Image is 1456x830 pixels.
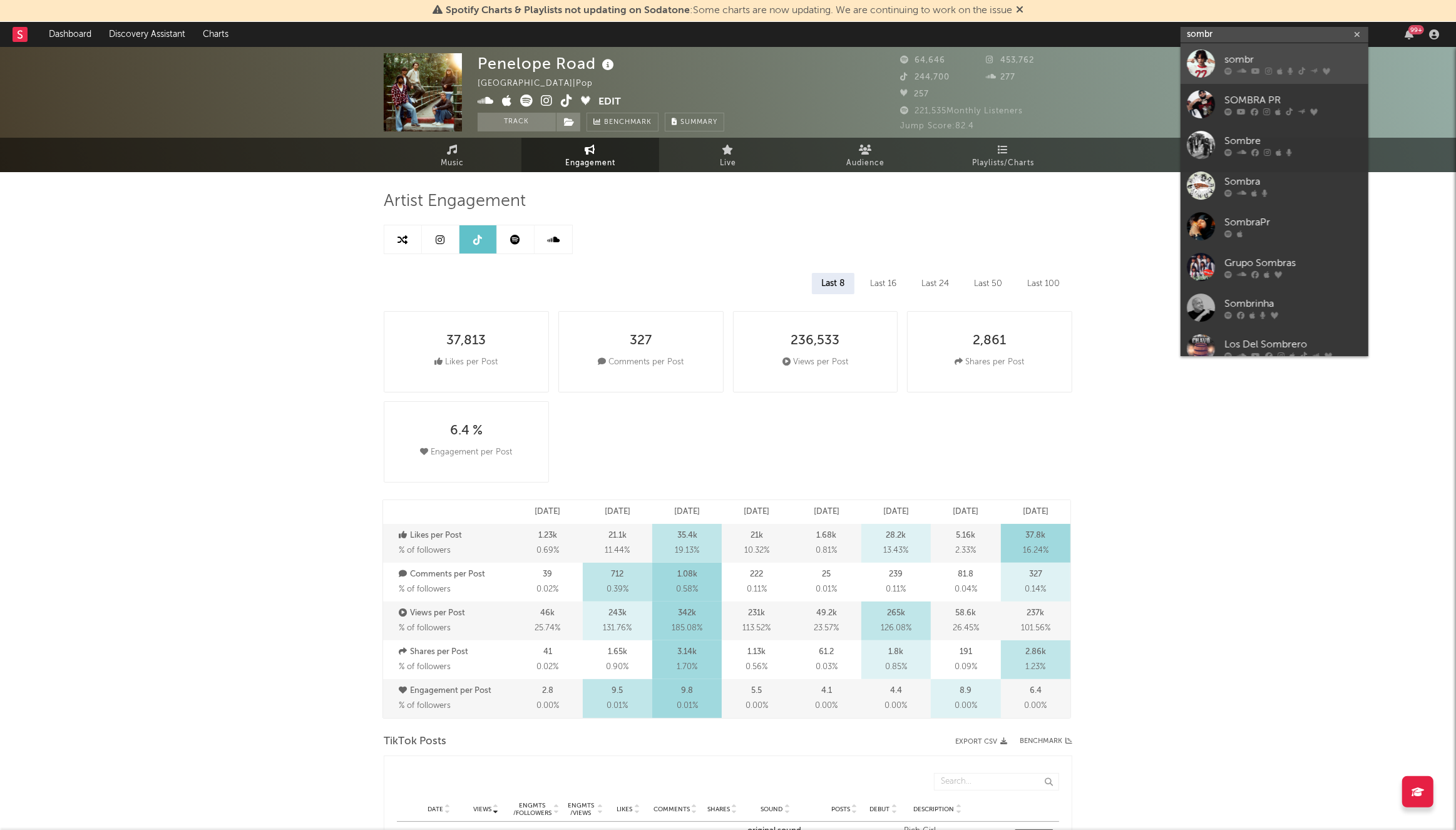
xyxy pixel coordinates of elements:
[617,806,633,813] span: Likes
[955,606,976,621] p: 58.6k
[889,567,903,582] p: 239
[565,156,615,171] span: Engagement
[1020,734,1072,749] div: Benchmark
[665,113,724,131] button: Summary
[399,645,510,660] p: Shares per Post
[870,806,890,813] span: Debut
[884,543,909,558] span: 13.43 %
[674,505,700,520] p: [DATE]
[912,273,958,294] div: Last 24
[935,138,1072,172] a: Playlists/Charts
[428,806,443,813] span: Date
[1025,582,1046,597] span: 0.14 %
[478,76,607,91] div: [GEOGRAPHIC_DATA] | Pop
[194,22,237,47] a: Charts
[1224,337,1362,352] div: Los Del Sombrero
[744,505,769,520] p: [DATE]
[608,606,627,621] p: 243k
[543,645,552,660] p: 41
[747,645,766,660] p: 1.13k
[889,645,904,660] p: 1.8k
[535,505,560,520] p: [DATE]
[607,699,628,714] span: 0.01 %
[1181,328,1368,369] a: Los Del Sombrero
[816,543,837,558] span: 0.81 %
[677,660,697,675] span: 1.70 %
[847,156,885,171] span: Audience
[720,156,736,171] span: Live
[1224,215,1362,230] div: SombraPr
[536,543,559,558] span: 0.69 %
[611,567,623,582] p: 712
[816,582,837,597] span: 0.01 %
[473,806,491,813] span: Views
[566,802,596,817] div: Engmts / Views
[1224,255,1362,270] div: Grupo Sombras
[675,543,699,558] span: 19.13 %
[676,582,698,597] span: 0.58 %
[750,567,763,582] p: 222
[672,621,702,636] span: 185.08 %
[822,567,831,582] p: 25
[1181,84,1368,125] a: SOMBRA PR
[538,528,557,543] p: 1.23k
[587,113,659,131] a: Benchmark
[955,355,1025,370] div: Shares per Post
[815,699,838,714] span: 0.00 %
[1018,273,1069,294] div: Last 100
[900,122,974,130] span: Jump Score: 82.4
[1224,52,1362,67] div: sombr
[885,660,907,675] span: 0.85 %
[1405,29,1413,39] button: 99+
[1181,125,1368,165] a: Sombre
[1181,287,1368,328] a: Sombrinha
[914,806,955,813] span: Description
[677,567,697,582] p: 1.08k
[441,156,464,171] span: Music
[881,621,911,636] span: 126.08 %
[831,806,850,813] span: Posts
[1224,174,1362,189] div: Sombra
[953,621,979,636] span: 26.45 %
[598,95,621,110] button: Edit
[1181,247,1368,287] a: Grupo Sombras
[751,684,762,699] p: 5.5
[973,156,1035,171] span: Playlists/Charts
[1181,165,1368,206] a: Sombra
[1224,296,1362,311] div: Sombrinha
[1224,93,1362,108] div: SOMBRA PR
[513,802,552,817] div: Engmts / Followers
[399,702,451,710] span: % of followers
[883,505,909,520] p: [DATE]
[399,528,510,543] p: Likes per Post
[40,22,100,47] a: Dashboard
[816,660,838,675] span: 0.03 %
[446,6,1012,16] span: : Some charts are now updating. We are continuing to work on the issue
[960,645,972,660] p: 191
[1224,133,1362,148] div: Sombre
[900,56,945,64] span: 64,646
[746,699,768,714] span: 0.00 %
[677,645,697,660] p: 3.14k
[960,684,972,699] p: 8.9
[1016,6,1023,16] span: Dismiss
[956,528,975,543] p: 5.16k
[1023,505,1048,520] p: [DATE]
[536,660,558,675] span: 0.02 %
[399,585,451,593] span: % of followers
[791,334,839,349] div: 236,533
[399,663,451,671] span: % of followers
[384,734,446,749] span: TikTok Posts
[797,138,935,172] a: Audience
[1181,206,1368,247] a: SombraPr
[420,445,512,460] div: Engagement per Post
[535,621,560,636] span: 25.74 %
[955,738,1007,745] button: Export CSV
[885,699,908,714] span: 0.00 %
[536,699,559,714] span: 0.00 %
[812,273,854,294] div: Last 8
[782,355,848,370] div: Views per Post
[751,528,763,543] p: 21k
[814,505,839,520] p: [DATE]
[1181,43,1368,84] a: sombr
